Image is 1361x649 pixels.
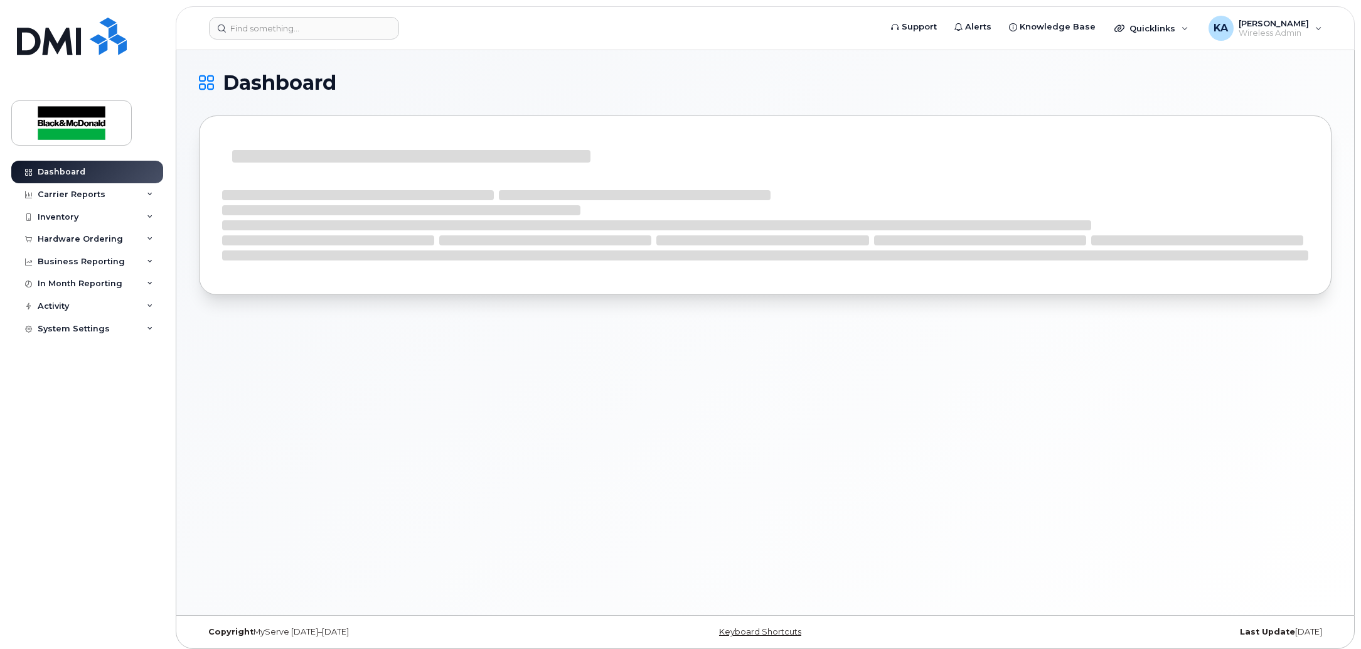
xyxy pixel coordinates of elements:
[223,73,336,92] span: Dashboard
[719,627,801,636] a: Keyboard Shortcuts
[954,627,1332,637] div: [DATE]
[208,627,254,636] strong: Copyright
[199,627,577,637] div: MyServe [DATE]–[DATE]
[1240,627,1295,636] strong: Last Update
